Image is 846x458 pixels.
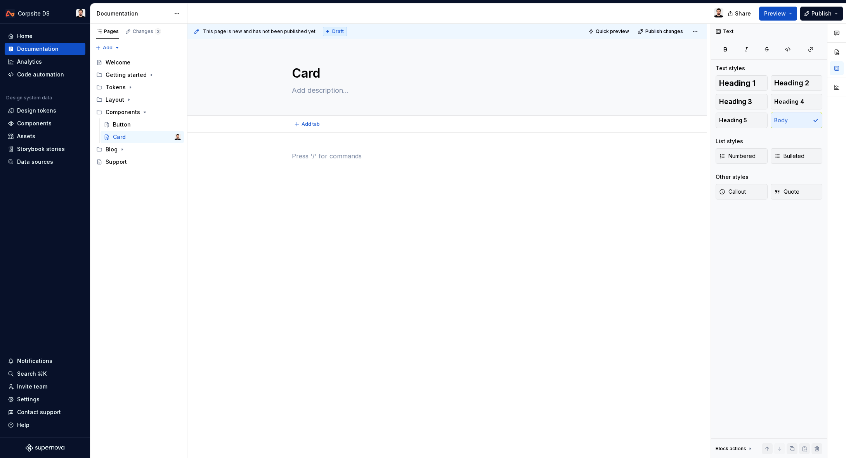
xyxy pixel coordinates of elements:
[800,7,843,21] button: Publish
[106,146,118,153] div: Blog
[586,26,633,37] button: Quick preview
[17,421,29,429] div: Help
[716,64,745,72] div: Text styles
[5,419,85,431] button: Help
[596,28,629,35] span: Quick preview
[17,132,35,140] div: Assets
[97,10,170,17] div: Documentation
[774,79,809,87] span: Heading 2
[106,71,147,79] div: Getting started
[5,104,85,117] a: Design tokens
[113,133,126,141] div: Card
[719,152,756,160] span: Numbered
[716,148,768,164] button: Numbered
[774,98,804,106] span: Heading 4
[5,117,85,130] a: Components
[101,131,184,143] a: CardCh'an
[76,9,85,18] img: Ch'an
[18,10,50,17] div: Corpsite DS
[17,145,65,153] div: Storybook stories
[93,156,184,168] a: Support
[17,158,53,166] div: Data sources
[101,118,184,131] a: Button
[17,370,47,378] div: Search ⌘K
[17,107,56,114] div: Design tokens
[716,173,749,181] div: Other styles
[106,59,130,66] div: Welcome
[2,5,88,22] button: Corpsite DSCh'an
[175,134,181,140] img: Ch'an
[5,143,85,155] a: Storybook stories
[5,406,85,418] button: Contact support
[771,148,823,164] button: Bulleted
[96,28,119,35] div: Pages
[113,121,131,128] div: Button
[17,32,33,40] div: Home
[5,130,85,142] a: Assets
[716,113,768,128] button: Heading 5
[17,45,59,53] div: Documentation
[645,28,683,35] span: Publish changes
[5,43,85,55] a: Documentation
[5,9,15,18] img: 0733df7c-e17f-4421-95a9-ced236ef1ff0.png
[93,106,184,118] div: Components
[290,64,601,83] textarea: Card
[106,96,124,104] div: Layout
[774,152,804,160] span: Bulleted
[17,58,42,66] div: Analytics
[292,119,323,130] button: Add tab
[17,71,64,78] div: Code automation
[771,75,823,91] button: Heading 2
[332,28,344,35] span: Draft
[719,79,756,87] span: Heading 1
[764,10,786,17] span: Preview
[93,81,184,94] div: Tokens
[719,98,752,106] span: Heading 3
[771,184,823,200] button: Quote
[17,383,47,390] div: Invite team
[716,94,768,109] button: Heading 3
[716,75,768,91] button: Heading 1
[735,10,751,17] span: Share
[636,26,687,37] button: Publish changes
[6,95,52,101] div: Design system data
[93,42,122,53] button: Add
[5,380,85,393] a: Invite team
[106,108,140,116] div: Components
[5,368,85,380] button: Search ⌘K
[771,94,823,109] button: Heading 4
[203,28,317,35] span: This page is new and has not been published yet.
[17,408,61,416] div: Contact support
[93,56,184,168] div: Page tree
[106,83,126,91] div: Tokens
[724,7,756,21] button: Share
[17,396,40,403] div: Settings
[93,56,184,69] a: Welcome
[17,120,52,127] div: Components
[5,68,85,81] a: Code automation
[5,156,85,168] a: Data sources
[155,28,161,35] span: 2
[714,8,723,17] img: Ch'an
[302,121,320,127] span: Add tab
[719,116,747,124] span: Heading 5
[93,143,184,156] div: Blog
[5,393,85,406] a: Settings
[106,158,127,166] div: Support
[719,188,746,196] span: Callout
[5,56,85,68] a: Analytics
[93,69,184,81] div: Getting started
[774,188,799,196] span: Quote
[5,355,85,367] button: Notifications
[716,443,753,454] div: Block actions
[5,30,85,42] a: Home
[716,137,743,145] div: List styles
[133,28,161,35] div: Changes
[17,357,52,365] div: Notifications
[811,10,832,17] span: Publish
[759,7,797,21] button: Preview
[26,444,64,452] svg: Supernova Logo
[103,45,113,51] span: Add
[93,94,184,106] div: Layout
